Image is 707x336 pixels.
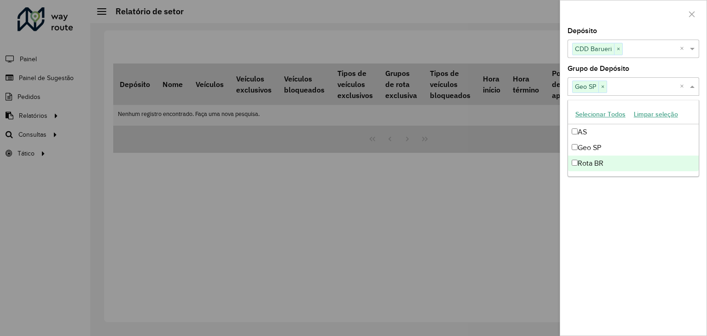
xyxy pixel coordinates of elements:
span: Clear all [680,43,688,54]
label: Depósito [568,25,597,36]
span: Geo SP [573,81,598,92]
button: Selecionar Todos [571,107,630,122]
div: AS [568,124,699,140]
span: × [614,44,622,55]
span: Clear all [680,81,688,92]
label: Grupo de Depósito [568,63,629,74]
span: × [598,81,607,93]
ng-dropdown-panel: Options list [568,100,699,177]
span: CDD Barueri [573,43,614,54]
button: Limpar seleção [630,107,682,122]
div: Geo SP [568,140,699,156]
div: Rota BR [568,156,699,171]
